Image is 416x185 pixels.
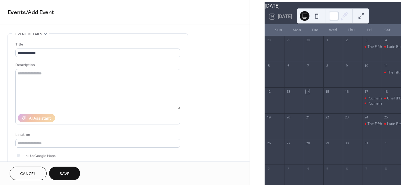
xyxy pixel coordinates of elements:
[387,70,412,75] div: The Fifth Taste
[266,89,271,94] div: 12
[287,24,306,36] div: Mon
[325,64,330,68] div: 8
[20,171,36,177] span: Cancel
[382,70,401,75] div: The Fifth Taste
[306,64,310,68] div: 7
[345,115,349,120] div: 23
[286,38,290,42] div: 29
[387,121,405,127] div: Latin Bites
[286,141,290,145] div: 27
[383,64,388,68] div: 11
[368,44,392,49] div: The Fifth Taste
[382,96,401,101] div: Chef Jeremy McCoy
[364,89,368,94] div: 17
[306,141,310,145] div: 28
[15,31,42,37] span: Event details
[364,115,368,120] div: 24
[266,115,271,120] div: 19
[23,153,56,159] span: Link to Google Maps
[10,167,47,180] button: Cancel
[286,166,290,171] div: 3
[306,38,310,42] div: 30
[286,64,290,68] div: 6
[325,141,330,145] div: 29
[364,141,368,145] div: 31
[383,115,388,120] div: 25
[362,44,382,49] div: The Fifth Taste
[345,38,349,42] div: 2
[265,2,401,9] div: [DATE]
[382,44,401,49] div: Latin Bites
[15,132,179,138] div: Location
[266,64,271,68] div: 5
[345,64,349,68] div: 9
[364,166,368,171] div: 7
[60,171,70,177] span: Save
[345,166,349,171] div: 6
[383,141,388,145] div: 1
[383,89,388,94] div: 18
[15,41,179,48] div: Title
[383,166,388,171] div: 8
[15,62,179,68] div: Description
[324,24,342,36] div: Wed
[360,24,378,36] div: Fri
[269,24,287,36] div: Sun
[266,38,271,42] div: 28
[362,96,382,101] div: Pucinella Napoli
[368,101,394,106] div: Pucinella Napoli
[266,141,271,145] div: 26
[368,96,394,101] div: Pucinella Napoli
[383,38,388,42] div: 4
[286,89,290,94] div: 13
[266,166,271,171] div: 2
[306,115,310,120] div: 21
[387,44,405,49] div: Latin Bites
[325,38,330,42] div: 1
[362,121,382,127] div: The Fifth Taste
[382,121,401,127] div: Latin Bites
[306,24,324,36] div: Tue
[325,89,330,94] div: 15
[306,166,310,171] div: 4
[8,7,26,18] a: Events
[364,38,368,42] div: 3
[286,115,290,120] div: 20
[345,89,349,94] div: 16
[362,101,382,106] div: Pucinella Napoli
[364,64,368,68] div: 10
[325,115,330,120] div: 22
[378,24,396,36] div: Sat
[306,89,310,94] div: 14
[342,24,360,36] div: Thu
[368,121,392,127] div: The Fifth Taste
[26,7,54,18] span: / Add Event
[325,166,330,171] div: 5
[49,167,80,180] button: Save
[345,141,349,145] div: 30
